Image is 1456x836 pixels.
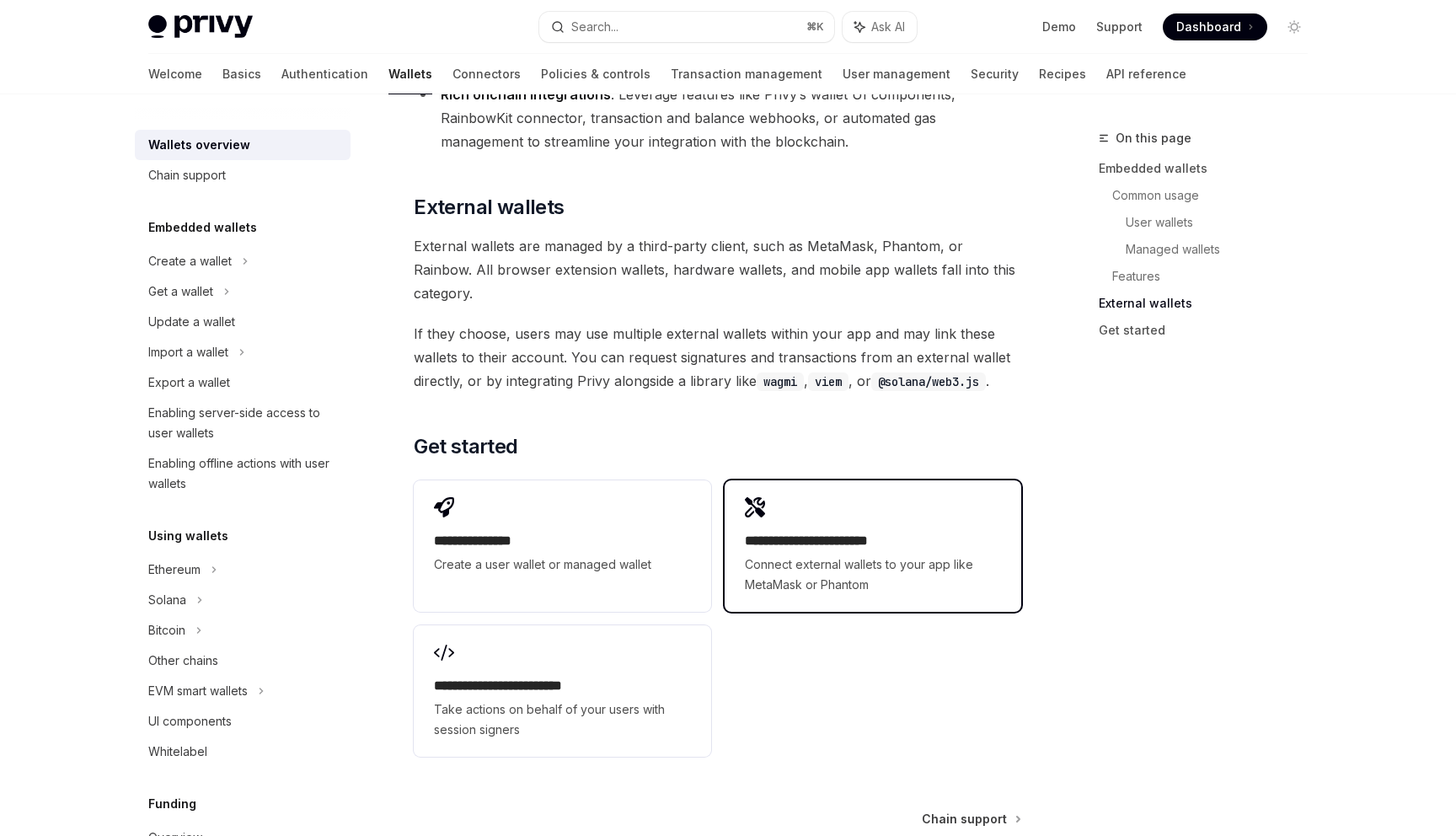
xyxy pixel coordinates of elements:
a: API reference [1106,54,1186,94]
a: Support [1096,19,1143,35]
a: External wallets [1099,290,1321,317]
div: UI components [148,711,232,731]
div: Ethereum [148,560,201,580]
a: Recipes [1039,54,1086,94]
button: Toggle dark mode [1281,13,1308,40]
a: Update a wallet [135,307,351,337]
span: Create a user wallet or managed wallet [434,555,690,575]
div: Get a wallet [148,281,213,302]
button: Ask AI [843,12,917,42]
a: Connectors [452,54,521,94]
a: Wallets overview [135,130,351,160]
div: Chain support [148,165,226,185]
a: Enabling server-side access to user wallets [135,398,351,448]
span: Connect external wallets to your app like MetaMask or Phantom [745,555,1001,595]
a: User management [843,54,950,94]
a: Embedded wallets [1099,155,1321,182]
div: Import a wallet [148,342,228,362]
a: Chain support [922,811,1020,828]
a: Managed wallets [1126,236,1321,263]
div: Bitcoin [148,620,185,640]
div: Enabling server-side access to user wallets [148,403,340,443]
h5: Funding [148,794,196,814]
span: Take actions on behalf of your users with session signers [434,699,690,740]
a: Dashboard [1163,13,1267,40]
span: Chain support [922,811,1007,828]
a: Get started [1099,317,1321,344]
div: Search... [571,17,618,37]
a: Features [1112,263,1321,290]
a: UI components [135,706,351,737]
a: Demo [1042,19,1076,35]
a: Chain support [135,160,351,190]
a: Other chains [135,646,351,676]
span: Dashboard [1176,19,1241,35]
a: Authentication [281,54,368,94]
a: User wallets [1126,209,1321,236]
a: Enabling offline actions with user wallets [135,448,351,499]
code: viem [808,372,848,391]
a: Whitelabel [135,737,351,767]
div: Enabling offline actions with user wallets [148,453,340,494]
code: @solana/web3.js [871,372,986,391]
h5: Embedded wallets [148,217,257,238]
span: ⌘ K [806,20,824,34]
div: Whitelabel [148,742,207,762]
span: Ask AI [871,19,905,35]
li: : Leverage features like Privy’s wallet UI components, RainbowKit connector, transaction and bala... [414,83,1021,153]
span: Get started [414,433,517,460]
span: External wallets are managed by a third-party client, such as MetaMask, Phantom, or Rainbow. All ... [414,234,1021,305]
div: Create a wallet [148,251,232,271]
div: Other chains [148,651,218,671]
span: On this page [1116,128,1191,148]
a: Basics [222,54,261,94]
a: Policies & controls [541,54,650,94]
button: Search...⌘K [539,12,834,42]
h5: Using wallets [148,526,228,546]
a: Common usage [1112,182,1321,209]
span: If they choose, users may use multiple external wallets within your app and may link these wallet... [414,322,1021,393]
div: EVM smart wallets [148,681,248,701]
strong: Rich onchain integrations [441,86,611,103]
div: Solana [148,590,186,610]
a: Transaction management [671,54,822,94]
a: Wallets [388,54,432,94]
a: Export a wallet [135,367,351,398]
span: External wallets [414,194,564,221]
img: light logo [148,15,253,39]
a: Welcome [148,54,202,94]
code: wagmi [757,372,804,391]
a: Security [971,54,1019,94]
div: Update a wallet [148,312,235,332]
div: Wallets overview [148,135,250,155]
div: Export a wallet [148,372,230,393]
